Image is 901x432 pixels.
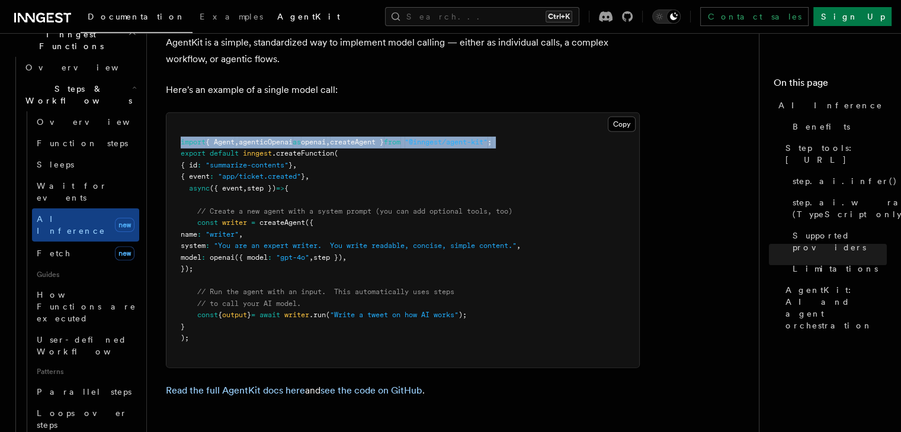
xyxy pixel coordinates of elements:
span: Loops over steps [37,408,127,430]
button: Toggle dark mode [652,9,681,24]
button: Search...Ctrl+K [385,7,579,26]
a: Documentation [81,4,193,33]
span: agenticOpenai [239,138,293,146]
span: , [517,241,521,250]
span: AgentKit: AI and agent orchestration [785,284,887,331]
span: Supported providers [793,230,887,253]
span: ); [181,334,189,342]
span: openai [210,253,235,262]
span: , [305,172,309,180]
span: , [309,253,313,262]
span: ({ event [210,184,243,192]
span: default [210,149,239,157]
a: step.ai.wrap() (TypeScript only) [788,192,887,225]
span: createAgent [259,218,305,227]
a: Limitations [788,258,887,279]
button: Copy [608,117,636,132]
span: .run [309,311,326,319]
kbd: Ctrl+K [546,11,572,22]
span: from [384,138,400,146]
a: Contact sales [700,7,809,26]
span: Sleeps [37,160,74,169]
span: Parallel steps [37,387,132,396]
span: AI Inference [37,214,105,236]
span: ); [458,311,467,319]
a: Step tools: [URL] [781,137,887,170]
span: Guides [32,265,139,284]
span: { Agent [206,138,235,146]
button: Steps & Workflows [21,78,139,111]
span: import [181,138,206,146]
a: Fetchnew [32,241,139,265]
span: createAgent } [330,138,384,146]
span: async [189,184,210,192]
span: // to call your AI model. [197,299,301,308]
span: "Write a tweet on how AI works" [330,311,458,319]
span: new [115,218,134,232]
span: ({ model [235,253,268,262]
a: Parallel steps [32,381,139,402]
span: name [181,230,197,238]
span: step.ai.infer() [793,175,897,187]
span: } [301,172,305,180]
span: } [247,311,251,319]
span: writer [222,218,247,227]
span: Function steps [37,138,128,148]
span: Wait for events [37,181,107,202]
span: output [222,311,247,319]
span: as [293,138,301,146]
span: // Run the agent with an input. This automatically uses steps [197,288,454,296]
a: Function steps [32,133,139,154]
span: { [218,311,222,319]
span: await [259,311,280,319]
span: = [251,218,255,227]
span: : [210,172,214,180]
span: "writer" [206,230,239,238]
span: , [326,138,330,146]
p: Here's an example of a single model call: [166,82,640,98]
span: , [293,161,297,169]
a: Supported providers [788,225,887,258]
span: "You are an expert writer. You write readable, concise, simple content." [214,241,517,250]
span: step }) [313,253,342,262]
span: Step tools: [URL] [785,142,887,166]
span: openai [301,138,326,146]
span: }); [181,265,193,273]
button: Inngest Functions [9,24,139,57]
span: } [181,323,185,331]
span: writer [284,311,309,319]
span: : [197,161,201,169]
span: ( [334,149,338,157]
span: Steps & Workflows [21,83,132,107]
a: Sign Up [813,7,892,26]
span: = [251,311,255,319]
a: Wait for events [32,175,139,208]
a: Sleeps [32,154,139,175]
span: ; [488,138,492,146]
span: model [181,253,201,262]
a: User-defined Workflows [32,329,139,362]
span: } [288,161,293,169]
span: "@inngest/agent-kit" [405,138,488,146]
span: , [235,138,239,146]
span: , [239,230,243,238]
span: // Create a new agent with a system prompt (you can add optional tools, too) [197,207,512,215]
p: and . [166,382,640,399]
span: User-defined Workflows [37,335,143,356]
a: Overview [21,57,139,78]
span: step }) [247,184,276,192]
span: How Functions are executed [37,290,136,323]
a: Examples [193,4,270,32]
span: AI Inference [778,99,883,111]
span: export [181,149,206,157]
span: "app/ticket.created" [218,172,301,180]
a: see the code on GitHub [320,385,422,396]
a: How Functions are executed [32,284,139,329]
span: Fetch [37,249,71,258]
span: { [284,184,288,192]
span: : [268,253,272,262]
span: "summarize-contents" [206,161,288,169]
span: { event [181,172,210,180]
span: { id [181,161,197,169]
span: system [181,241,206,250]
